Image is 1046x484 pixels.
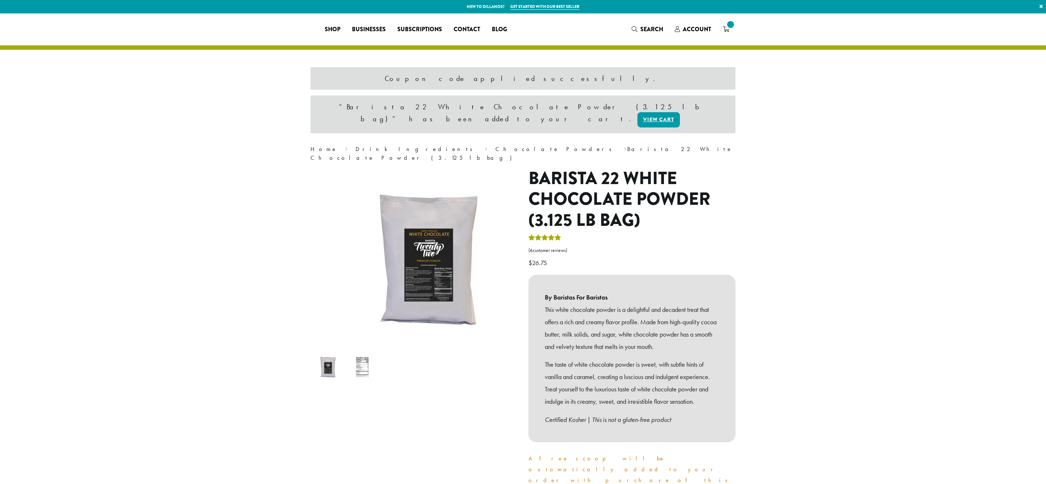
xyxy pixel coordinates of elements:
em: Certified Kosher | This is not a gluten-free product [545,415,671,424]
h1: Barista 22 White Chocolate Powder (3.125 lb bag) [528,168,735,231]
a: (6customer reviews) [528,247,735,254]
a: Chocolate Powders [495,145,616,153]
div: “Barista 22 White Chocolate Powder (3.125 lb bag)” has been added to your cart. [311,95,735,133]
b: By Baristas For Baristas [545,291,719,304]
span: Account [683,25,711,33]
span: Shop [325,25,340,34]
a: Home [311,145,337,153]
span: › [624,142,627,154]
span: › [345,142,348,154]
span: › [485,142,487,154]
span: Contact [454,25,480,34]
p: This white chocolate powder is a delightful and decadent treat that offers a rich and creamy flav... [545,304,719,353]
a: View cart [637,112,680,127]
img: Barista 22 Sweet Ground White Chocolate Powder [313,353,342,381]
span: Blog [492,25,507,34]
span: Businesses [352,25,386,34]
span: $ [528,259,532,267]
img: Barista 22 White Chocolate Powder (3.125 lb bag) - Image 2 [348,353,377,381]
p: The taste of white chocolate powder is sweet, with subtle hints of vanilla and caramel, creating ... [545,358,719,407]
a: Drink Ingredients [356,145,477,153]
a: Get started with our best seller [510,4,579,10]
nav: Breadcrumb [311,145,735,162]
bdi: 26.75 [528,259,549,267]
div: Coupon code applied successfully. [311,67,735,90]
div: Rated 5.00 out of 5 [528,233,561,244]
span: Search [640,25,663,33]
span: 6 [530,247,533,253]
a: Shop [319,24,346,35]
span: Subscriptions [397,25,442,34]
a: Search [626,23,669,35]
